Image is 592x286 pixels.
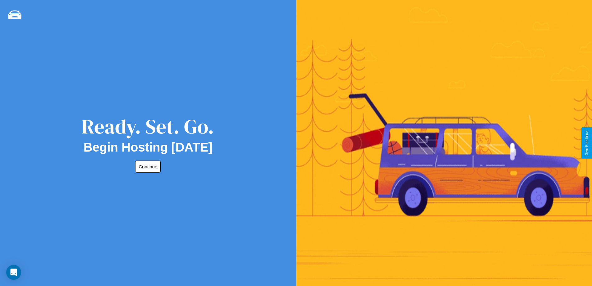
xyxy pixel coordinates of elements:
[84,140,213,154] h2: Begin Hosting [DATE]
[585,130,589,156] div: Give Feedback
[82,113,214,140] div: Ready. Set. Go.
[6,265,21,280] div: Open Intercom Messenger
[135,161,161,173] button: Continue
